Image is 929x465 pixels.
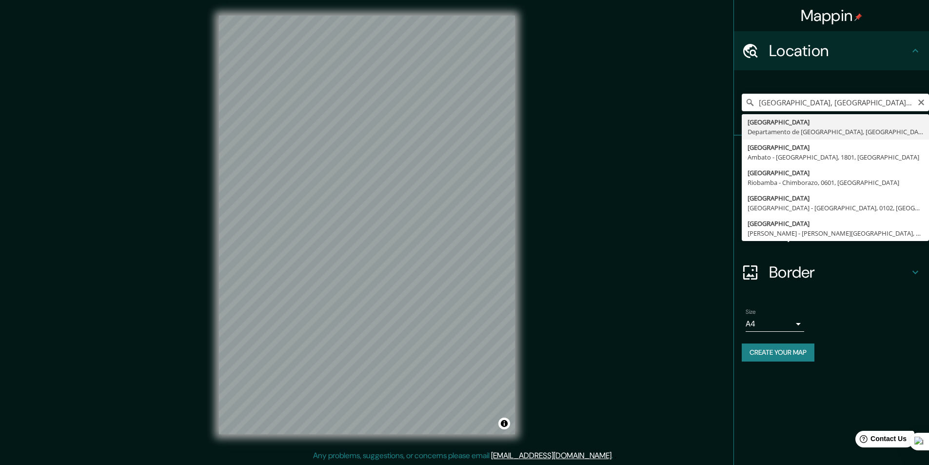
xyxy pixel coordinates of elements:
img: pin-icon.png [854,13,862,21]
label: Size [746,308,756,316]
div: Layout [734,214,929,253]
div: Riobamba - Chimborazo, 0601, [GEOGRAPHIC_DATA] [748,178,923,187]
h4: Layout [769,223,909,243]
h4: Location [769,41,909,61]
div: [GEOGRAPHIC_DATA] [748,142,923,152]
div: [GEOGRAPHIC_DATA] [748,219,923,228]
div: A4 [746,316,804,332]
div: [GEOGRAPHIC_DATA] [748,168,923,178]
div: Style [734,175,929,214]
div: [GEOGRAPHIC_DATA] [748,117,923,127]
div: Departamento de [GEOGRAPHIC_DATA], [GEOGRAPHIC_DATA] [748,127,923,137]
canvas: Map [219,16,515,434]
a: [EMAIL_ADDRESS][DOMAIN_NAME] [491,450,612,461]
div: Pins [734,136,929,175]
div: Location [734,31,929,70]
h4: Border [769,263,909,282]
h4: Mappin [801,6,863,25]
div: . [613,450,614,462]
button: Create your map [742,344,814,362]
button: Toggle attribution [498,418,510,429]
div: Ambato - [GEOGRAPHIC_DATA], 1801, [GEOGRAPHIC_DATA] [748,152,923,162]
div: [GEOGRAPHIC_DATA] - [GEOGRAPHIC_DATA], 0102, [GEOGRAPHIC_DATA] [748,203,923,213]
p: Any problems, suggestions, or concerns please email . [313,450,613,462]
input: Pick your city or area [742,94,929,111]
div: . [614,450,616,462]
div: [PERSON_NAME] - [PERSON_NAME][GEOGRAPHIC_DATA], 2301, [GEOGRAPHIC_DATA] [748,228,923,238]
div: [GEOGRAPHIC_DATA] [748,193,923,203]
button: Clear [917,97,925,106]
iframe: Help widget launcher [842,427,918,454]
div: Border [734,253,929,292]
